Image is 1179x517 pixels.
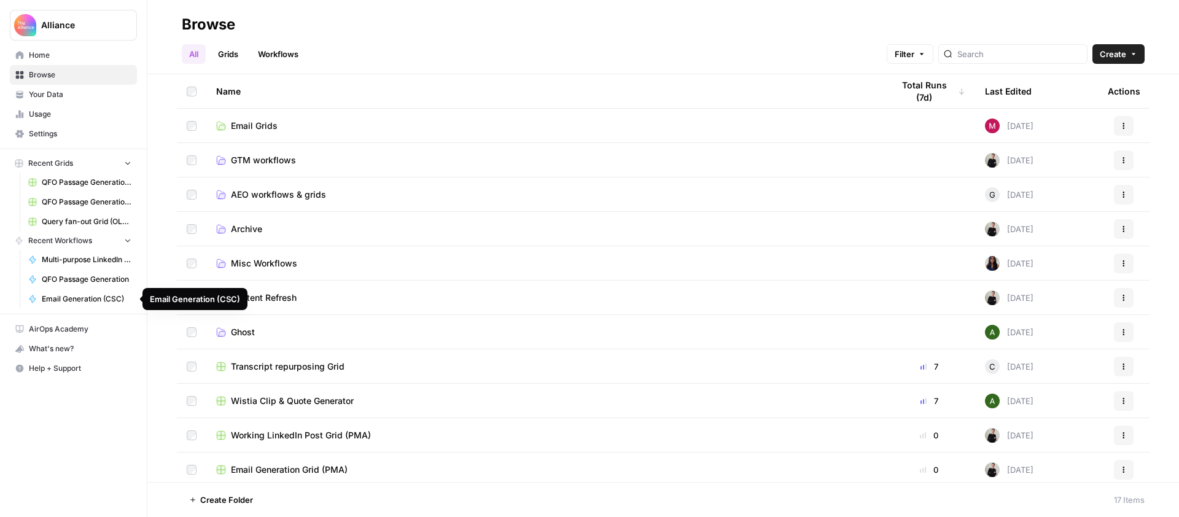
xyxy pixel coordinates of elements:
div: [DATE] [985,222,1033,236]
span: Query fan-out Grid (OLD - DO NOT USE) [42,216,131,227]
div: Actions [1108,74,1140,108]
a: QFO Passage Generation [23,270,137,289]
button: Create [1092,44,1145,64]
div: [DATE] [985,428,1033,443]
div: [DATE] [985,153,1033,168]
a: Multi-purpose LinkedIn Workflow [23,250,137,270]
span: Settings [29,128,131,139]
span: Email Generation Grid (PMA) [231,464,348,476]
a: Home [10,45,137,65]
span: Multi-purpose LinkedIn Workflow [42,254,131,265]
span: Home [29,50,131,61]
a: Email Grids [216,120,873,132]
div: [DATE] [985,394,1033,408]
a: Workflows [251,44,306,64]
div: Name [216,74,873,108]
div: [DATE] [985,256,1033,271]
img: d65nc20463hou62czyfowuui0u3g [985,325,1000,340]
a: Browse [10,65,137,85]
div: [DATE] [985,359,1033,374]
span: Your Data [29,89,131,100]
div: [DATE] [985,462,1033,477]
div: [DATE] [985,290,1033,305]
img: rzyuksnmva7rad5cmpd7k6b2ndco [985,290,1000,305]
span: Archive [231,223,262,235]
span: Help + Support [29,363,131,374]
a: Usage [10,104,137,124]
a: Archive [216,223,873,235]
a: Wistia Clip & Quote Generator [216,395,873,407]
span: Recent Workflows [28,235,92,246]
button: Help + Support [10,359,137,378]
span: Recent Grids [28,158,73,169]
span: Usage [29,109,131,120]
a: Content Refresh [216,292,873,304]
img: zisfsfjavtjatavadd4sac4votan [985,119,1000,133]
span: Working LinkedIn Post Grid (PMA) [231,429,371,441]
input: Search [957,48,1082,60]
div: Email Generation (CSC) [150,293,240,305]
div: 7 [893,395,965,407]
div: 0 [893,464,965,476]
a: QFO Passage Generation Grid (PMA) [23,192,137,212]
a: Email Generation (CSC) [23,289,137,309]
div: Last Edited [985,74,1032,108]
span: G [989,189,995,201]
button: Create Folder [182,490,260,510]
div: Total Runs (7d) [893,74,965,108]
a: Settings [10,124,137,144]
div: 0 [893,429,965,441]
span: C [989,360,995,373]
div: Browse [182,15,235,34]
span: AirOps Academy [29,324,131,335]
span: GTM workflows [231,154,296,166]
img: rox323kbkgutb4wcij4krxobkpon [985,256,1000,271]
span: Ghost [231,326,255,338]
div: [DATE] [985,325,1033,340]
div: [DATE] [985,187,1033,202]
div: [DATE] [985,119,1033,133]
span: QFO Passage Generation Grid (PMA) [42,196,131,208]
button: Filter [887,44,933,64]
span: Filter [895,48,914,60]
div: 7 [893,360,965,373]
a: Grids [211,44,246,64]
span: QFO Passage Generation [42,274,131,285]
span: Create Folder [200,494,253,506]
a: Transcript repurposing Grid [216,360,873,373]
a: AirOps Academy [10,319,137,339]
a: Email Generation Grid (PMA) [216,464,873,476]
div: 17 Items [1114,494,1145,506]
a: Working LinkedIn Post Grid (PMA) [216,429,873,441]
a: All [182,44,206,64]
img: rzyuksnmva7rad5cmpd7k6b2ndco [985,428,1000,443]
button: Workspace: Alliance [10,10,137,41]
a: QFO Passage Generation Grid (CSC) [23,173,137,192]
img: d65nc20463hou62czyfowuui0u3g [985,394,1000,408]
button: Recent Workflows [10,231,137,250]
span: QFO Passage Generation Grid (CSC) [42,177,131,188]
span: Transcript repurposing Grid [231,360,344,373]
button: Recent Grids [10,154,137,173]
img: rzyuksnmva7rad5cmpd7k6b2ndco [985,153,1000,168]
a: AEO workflows & grids [216,189,873,201]
a: Misc Workflows [216,257,873,270]
span: Create [1100,48,1126,60]
img: Alliance Logo [14,14,36,36]
a: GTM workflows [216,154,873,166]
span: Wistia Clip & Quote Generator [231,395,354,407]
button: What's new? [10,339,137,359]
span: Email Generation (CSC) [42,293,131,305]
img: rzyuksnmva7rad5cmpd7k6b2ndco [985,222,1000,236]
span: AEO workflows & grids [231,189,326,201]
a: Query fan-out Grid (OLD - DO NOT USE) [23,212,137,231]
span: Content Refresh [231,292,297,304]
a: Ghost [216,326,873,338]
img: rzyuksnmva7rad5cmpd7k6b2ndco [985,462,1000,477]
div: What's new? [10,340,136,358]
span: Browse [29,69,131,80]
span: Alliance [41,19,115,31]
span: Email Grids [231,120,278,132]
a: Your Data [10,85,137,104]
